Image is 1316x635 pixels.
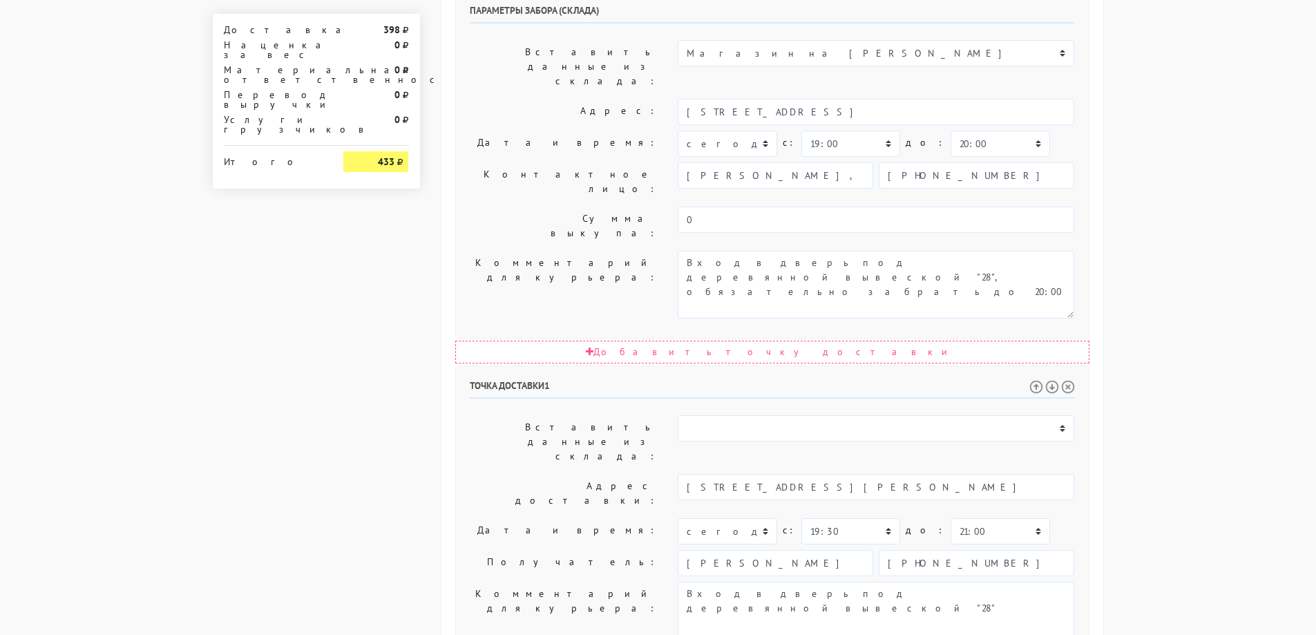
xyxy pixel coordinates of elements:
input: Телефон [879,162,1074,189]
h6: Параметры забора (склада) [470,5,1075,23]
div: Наценка за вес [213,40,334,59]
input: Телефон [879,550,1074,576]
label: до: [906,518,945,542]
div: Услуги грузчиков [213,115,334,134]
strong: 0 [394,64,400,76]
label: Сумма выкупа: [459,207,668,245]
label: Дата и время: [459,518,668,544]
h6: Точка доставки [470,380,1075,399]
span: 1 [544,379,550,392]
label: Контактное лицо: [459,162,668,201]
div: Материальная ответственность [213,65,334,84]
label: Адрес доставки: [459,474,668,513]
label: Дата и время: [459,131,668,157]
div: Итого [224,151,323,167]
label: до: [906,131,945,155]
div: Добавить точку доставки [455,341,1089,363]
strong: 0 [394,39,400,51]
textarea: Вход в дверь под деревянной вывеской "28" [678,251,1074,319]
label: Вставить данные из склада: [459,40,668,93]
strong: 398 [383,23,400,36]
label: c: [783,131,796,155]
div: Перевод выручки [213,90,334,109]
label: Получатель: [459,550,668,576]
strong: 433 [378,155,394,168]
label: c: [783,518,796,542]
input: Имя [678,550,873,576]
label: Адрес: [459,99,668,125]
label: Комментарий для курьера: [459,251,668,319]
div: Доставка [213,25,334,35]
strong: 0 [394,113,400,126]
input: Имя [678,162,873,189]
label: Вставить данные из склада: [459,415,668,468]
strong: 0 [394,88,400,101]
